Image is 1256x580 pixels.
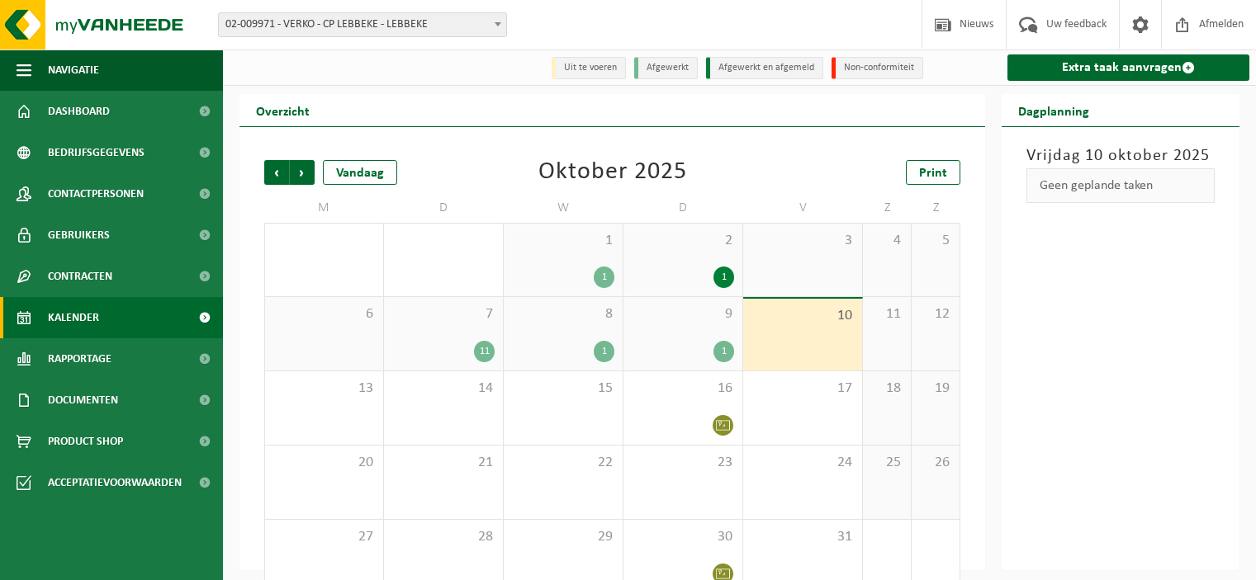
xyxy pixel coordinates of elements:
span: Vorige [264,160,289,185]
li: Uit te voeren [552,57,626,79]
li: Non-conformiteit [832,57,923,79]
span: 23 [632,454,734,472]
span: 28 [392,528,495,546]
div: 1 [594,266,614,288]
span: 19 [920,380,951,398]
span: 10 [751,307,854,325]
h2: Dagplanning [1002,94,1106,126]
span: Product Shop [48,421,123,462]
span: 12 [920,305,951,323]
span: Contracten [48,256,112,297]
span: Kalender [48,297,99,338]
span: Volgende [290,160,315,185]
span: Rapportage [48,338,111,380]
div: 1 [713,341,734,362]
span: Navigatie [48,50,99,91]
span: 30 [632,528,734,546]
span: 13 [273,380,375,398]
td: V [743,193,863,223]
span: 11 [871,305,903,323]
span: 02-009971 - VERKO - CP LEBBEKE - LEBBEKE [218,12,507,37]
span: Gebruikers [48,215,110,256]
div: Vandaag [323,160,397,185]
span: 27 [273,528,375,546]
span: 7 [392,305,495,323]
h2: Overzicht [239,94,326,126]
span: 18 [871,380,903,398]
span: 31 [751,528,854,546]
a: Print [906,160,960,185]
td: D [623,193,743,223]
span: Contactpersonen [48,173,144,215]
li: Afgewerkt [634,57,698,79]
span: 24 [751,454,854,472]
span: 1 [512,232,614,250]
span: Acceptatievoorwaarden [48,462,182,503]
td: M [264,193,384,223]
li: Afgewerkt en afgemeld [706,57,823,79]
a: Extra taak aanvragen [1007,54,1249,81]
span: 3 [751,232,854,250]
span: 25 [871,454,903,472]
td: Z [912,193,960,223]
span: Documenten [48,380,118,421]
div: 1 [713,266,734,288]
td: D [384,193,504,223]
div: Oktober 2025 [538,160,687,185]
td: Z [863,193,912,223]
span: 4 [871,232,903,250]
span: 02-009971 - VERKO - CP LEBBEKE - LEBBEKE [219,13,506,36]
span: 9 [632,305,734,323]
span: 15 [512,380,614,398]
span: Bedrijfsgegevens [48,132,145,173]
span: 5 [920,232,951,250]
span: 8 [512,305,614,323]
span: 14 [392,380,495,398]
div: 11 [474,341,495,362]
span: 22 [512,454,614,472]
span: 2 [632,232,734,250]
span: Print [919,167,947,180]
span: 20 [273,454,375,472]
span: 6 [273,305,375,323]
span: 29 [512,528,614,546]
h3: Vrijdag 10 oktober 2025 [1026,144,1215,168]
span: 26 [920,454,951,472]
div: Geen geplande taken [1026,168,1215,203]
span: Dashboard [48,91,110,132]
span: 21 [392,454,495,472]
span: 17 [751,380,854,398]
div: 1 [594,341,614,362]
span: 16 [632,380,734,398]
td: W [504,193,623,223]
